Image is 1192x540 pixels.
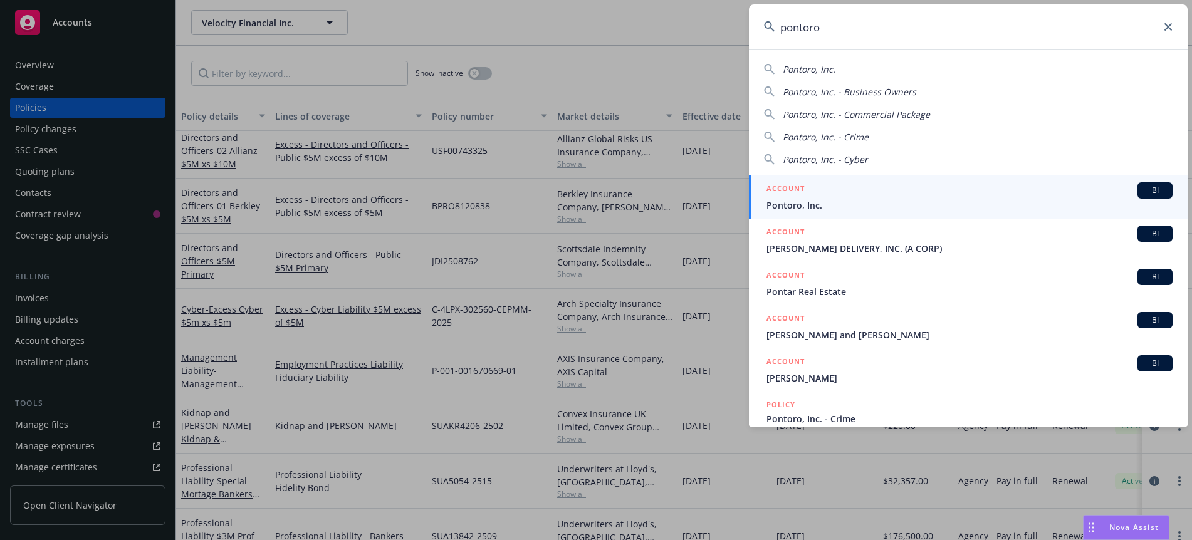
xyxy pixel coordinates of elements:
[766,269,805,284] h5: ACCOUNT
[766,425,1173,439] span: [PHONE_NUMBER], [DATE]-[DATE]
[749,262,1188,305] a: ACCOUNTBIPontar Real Estate
[783,153,868,165] span: Pontoro, Inc. - Cyber
[766,242,1173,255] span: [PERSON_NAME] DELIVERY, INC. (A CORP)
[749,219,1188,262] a: ACCOUNTBI[PERSON_NAME] DELIVERY, INC. (A CORP)
[766,412,1173,425] span: Pontoro, Inc. - Crime
[766,285,1173,298] span: Pontar Real Estate
[766,355,805,370] h5: ACCOUNT
[1142,185,1168,196] span: BI
[749,4,1188,49] input: Search...
[766,328,1173,341] span: [PERSON_NAME] and [PERSON_NAME]
[749,392,1188,445] a: POLICYPontoro, Inc. - Crime[PHONE_NUMBER], [DATE]-[DATE]
[766,226,805,241] h5: ACCOUNT
[783,131,869,143] span: Pontoro, Inc. - Crime
[783,63,835,75] span: Pontoro, Inc.
[1142,358,1168,369] span: BI
[1083,515,1169,540] button: Nova Assist
[783,86,916,98] span: Pontoro, Inc. - Business Owners
[1142,314,1168,326] span: BI
[766,199,1173,212] span: Pontoro, Inc.
[749,175,1188,219] a: ACCOUNTBIPontoro, Inc.
[749,305,1188,348] a: ACCOUNTBI[PERSON_NAME] and [PERSON_NAME]
[1142,228,1168,239] span: BI
[766,312,805,327] h5: ACCOUNT
[1084,516,1099,539] div: Drag to move
[783,108,930,120] span: Pontoro, Inc. - Commercial Package
[749,348,1188,392] a: ACCOUNTBI[PERSON_NAME]
[766,371,1173,385] span: [PERSON_NAME]
[1142,271,1168,283] span: BI
[766,398,795,411] h5: POLICY
[766,182,805,197] h5: ACCOUNT
[1109,522,1159,532] span: Nova Assist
